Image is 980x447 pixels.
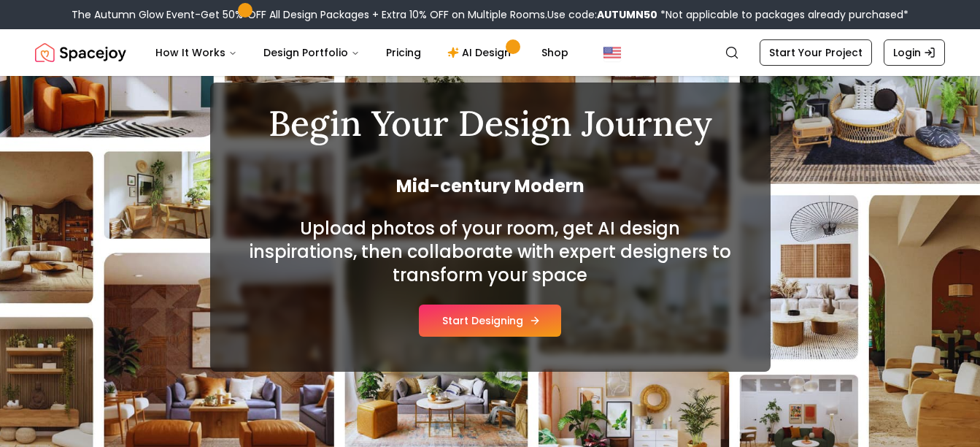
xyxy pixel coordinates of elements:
span: Use code: [547,7,657,22]
a: Pricing [374,38,433,67]
a: Spacejoy [35,38,126,67]
a: Start Your Project [760,39,872,66]
img: United States [603,44,621,61]
a: AI Design [436,38,527,67]
span: Mid-century Modern [245,175,736,198]
span: *Not applicable to packages already purchased* [657,7,908,22]
div: The Autumn Glow Event-Get 50% OFF All Design Packages + Extra 10% OFF on Multiple Rooms. [72,7,908,22]
button: How It Works [144,38,249,67]
button: Start Designing [419,305,561,337]
b: AUTUMN50 [597,7,657,22]
h2: Upload photos of your room, get AI design inspirations, then collaborate with expert designers to... [245,217,736,287]
img: Spacejoy Logo [35,38,126,67]
a: Login [884,39,945,66]
button: Design Portfolio [252,38,371,67]
h1: Begin Your Design Journey [245,106,736,141]
nav: Main [144,38,580,67]
a: Shop [530,38,580,67]
nav: Global [35,29,945,76]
